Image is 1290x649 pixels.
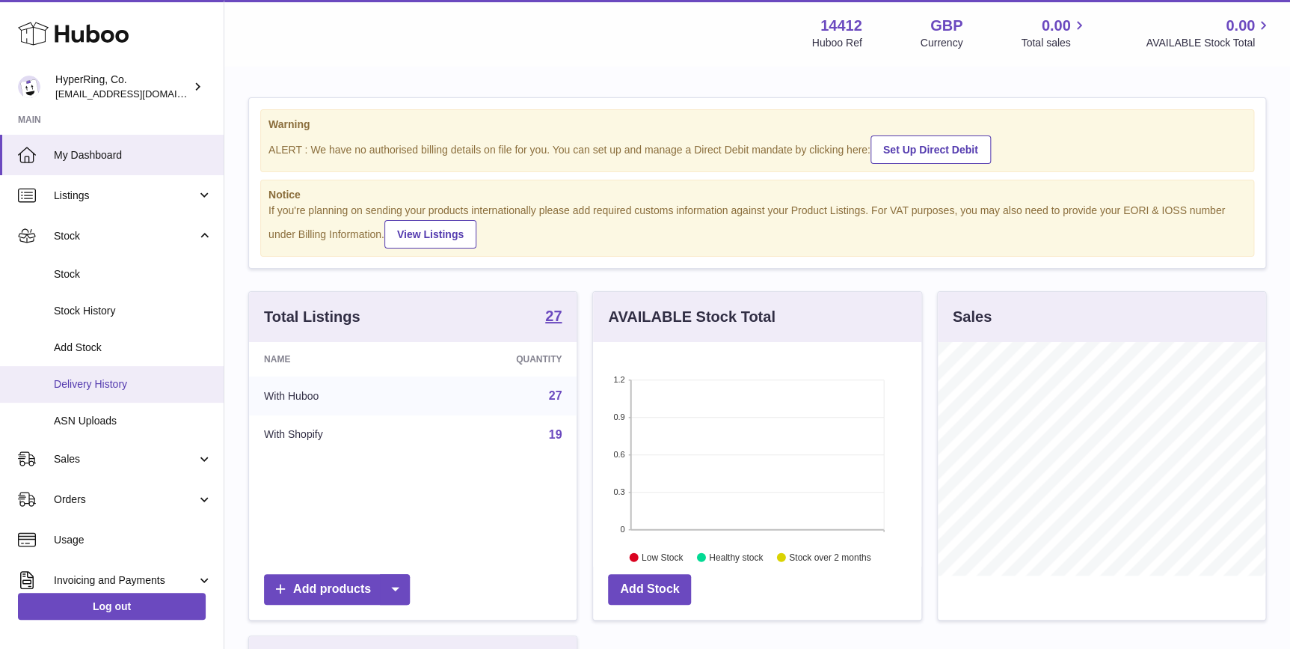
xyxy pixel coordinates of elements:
text: 0.3 [614,487,625,496]
a: Log out [18,593,206,620]
span: Stock [54,267,212,281]
a: View Listings [384,220,476,249]
span: 0.00 [1226,16,1255,36]
span: Orders [54,493,197,507]
a: Add products [264,574,410,605]
td: With Huboo [249,377,426,415]
th: Quantity [426,342,577,377]
text: 0.6 [614,450,625,459]
text: Low Stock [642,552,684,563]
a: Set Up Direct Debit [870,135,991,164]
span: Usage [54,533,212,547]
span: Add Stock [54,341,212,355]
td: With Shopify [249,415,426,454]
a: 0.00 AVAILABLE Stock Total [1146,16,1272,50]
text: 0 [621,525,625,534]
span: Stock [54,229,197,243]
text: Stock over 2 months [789,552,870,563]
span: 0.00 [1042,16,1071,36]
div: Currency [921,36,963,50]
span: Delivery History [54,377,212,391]
span: [EMAIL_ADDRESS][DOMAIN_NAME] [55,88,220,100]
span: Stock History [54,304,212,318]
span: Invoicing and Payments [54,573,197,588]
span: Sales [54,452,197,466]
strong: 27 [545,308,562,323]
h3: AVAILABLE Stock Total [608,307,775,327]
div: ALERT : We have no authorised billing details on file for you. You can set up and manage a Direct... [268,133,1246,164]
h3: Sales [953,307,992,327]
span: AVAILABLE Stock Total [1146,36,1272,50]
img: internalAdmin-14412@internal.huboo.com [18,76,40,98]
span: My Dashboard [54,148,212,162]
a: 27 [545,308,562,326]
a: 19 [549,428,562,441]
text: 0.9 [614,412,625,421]
text: Healthy stock [709,552,764,563]
a: Add Stock [608,574,691,605]
span: ASN Uploads [54,414,212,428]
span: Total sales [1021,36,1087,50]
div: Huboo Ref [812,36,862,50]
a: 27 [549,389,562,402]
strong: Notice [268,188,1246,202]
strong: 14412 [820,16,862,36]
div: HyperRing, Co. [55,73,190,101]
strong: Warning [268,118,1246,132]
th: Name [249,342,426,377]
strong: GBP [930,16,962,36]
div: If you're planning on sending your products internationally please add required customs informati... [268,204,1246,249]
h3: Total Listings [264,307,360,327]
span: Listings [54,189,197,203]
a: 0.00 Total sales [1021,16,1087,50]
text: 1.2 [614,375,625,384]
